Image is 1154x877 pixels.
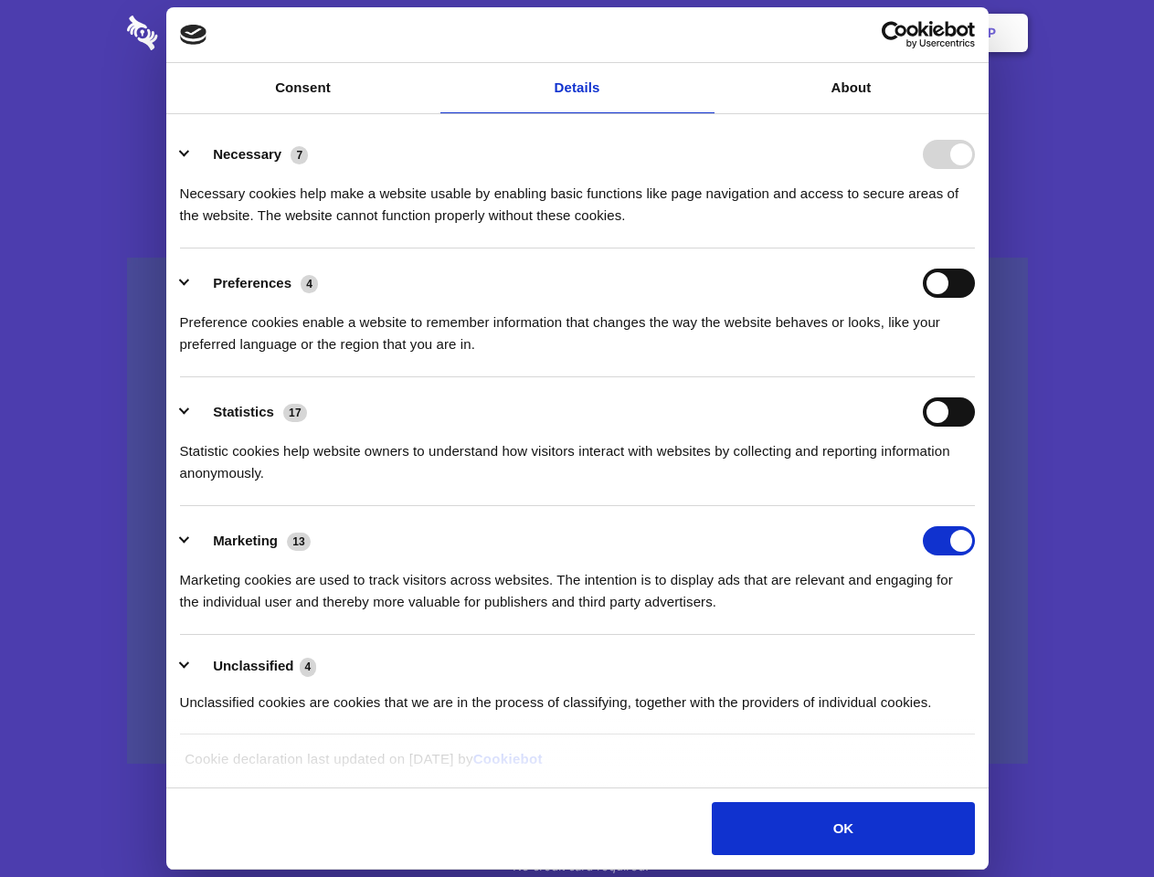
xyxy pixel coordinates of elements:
a: Consent [166,63,440,113]
div: Statistic cookies help website owners to understand how visitors interact with websites by collec... [180,427,975,484]
button: OK [712,802,974,855]
div: Preference cookies enable a website to remember information that changes the way the website beha... [180,298,975,355]
button: Necessary (7) [180,140,320,169]
img: logo-wordmark-white-trans-d4663122ce5f474addd5e946df7df03e33cb6a1c49d2221995e7729f52c070b2.svg [127,16,283,50]
label: Preferences [213,275,291,291]
label: Marketing [213,533,278,548]
button: Preferences (4) [180,269,330,298]
a: Pricing [536,5,616,61]
div: Unclassified cookies are cookies that we are in the process of classifying, together with the pro... [180,678,975,713]
a: Cookiebot [473,751,543,766]
button: Marketing (13) [180,526,323,555]
h4: Auto-redaction of sensitive data, encrypted data sharing and self-destructing private chats. Shar... [127,166,1028,227]
a: About [715,63,989,113]
div: Marketing cookies are used to track visitors across websites. The intention is to display ads tha... [180,555,975,613]
h1: Eliminate Slack Data Loss. [127,82,1028,148]
div: Necessary cookies help make a website usable by enabling basic functions like page navigation and... [180,169,975,227]
a: Contact [741,5,825,61]
button: Statistics (17) [180,397,319,427]
div: Cookie declaration last updated on [DATE] by [171,748,983,784]
span: 4 [301,275,318,293]
img: logo [180,25,207,45]
label: Statistics [213,404,274,419]
span: 13 [287,533,311,551]
a: Details [440,63,715,113]
a: Login [829,5,908,61]
a: Wistia video thumbnail [127,258,1028,765]
a: Usercentrics Cookiebot - opens in a new window [815,21,975,48]
button: Unclassified (4) [180,655,328,678]
span: 17 [283,404,307,422]
iframe: Drift Widget Chat Controller [1063,786,1132,855]
label: Necessary [213,146,281,162]
span: 7 [291,146,308,164]
span: 4 [300,658,317,676]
